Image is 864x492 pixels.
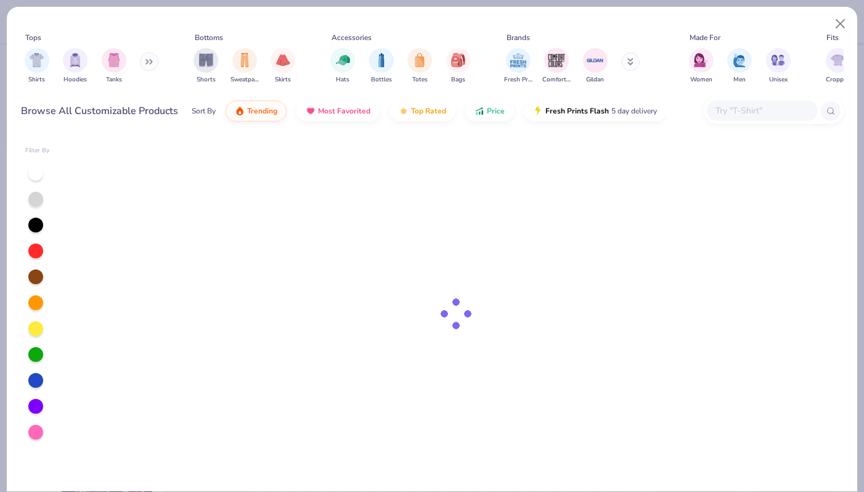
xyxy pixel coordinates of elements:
[524,100,666,121] button: Fresh Prints Flash5 day delivery
[63,48,88,84] button: filter button
[63,48,88,84] div: filter for Hoodies
[542,75,571,84] span: Comfort Colors
[504,48,532,84] div: filter for Fresh Prints
[399,106,409,116] img: TopRated.gif
[30,53,44,67] img: Shirts Image
[276,53,290,67] img: Skirts Image
[330,48,355,84] button: filter button
[68,53,82,67] img: Hoodies Image
[826,48,850,84] div: filter for Cropped
[407,48,432,84] button: filter button
[733,53,746,67] img: Men Image
[226,100,287,121] button: Trending
[509,51,528,70] img: Fresh Prints Image
[446,48,471,84] div: filter for Bags
[714,104,809,118] input: Try "T-Shirt"
[235,106,245,116] img: trending.gif
[689,48,714,84] button: filter button
[194,48,218,84] button: filter button
[542,48,571,84] button: filter button
[465,100,514,121] button: Price
[611,104,657,118] span: 5 day delivery
[375,53,388,67] img: Bottles Image
[542,48,571,84] div: filter for Comfort Colors
[487,106,505,116] span: Price
[831,53,845,67] img: Cropped Image
[25,48,49,84] div: filter for Shirts
[28,75,45,84] span: Shirts
[504,75,532,84] span: Fresh Prints
[271,48,295,84] button: filter button
[275,75,291,84] span: Skirts
[369,48,394,84] div: filter for Bottles
[296,100,380,121] button: Most Favorited
[102,48,126,84] div: filter for Tanks
[318,106,370,116] span: Most Favorited
[826,32,839,43] div: Fits
[694,53,708,67] img: Women Image
[336,75,349,84] span: Hats
[197,75,216,84] span: Shorts
[238,53,251,67] img: Sweatpants Image
[25,48,49,84] button: filter button
[371,75,392,84] span: Bottles
[21,104,178,118] div: Browse All Customizable Products
[533,106,543,116] img: flash.gif
[389,100,455,121] button: Top Rated
[545,106,609,116] span: Fresh Prints Flash
[330,48,355,84] div: filter for Hats
[102,48,126,84] button: filter button
[586,51,605,70] img: Gildan Image
[411,106,446,116] span: Top Rated
[106,75,122,84] span: Tanks
[586,75,604,84] span: Gildan
[413,53,426,67] img: Totes Image
[689,48,714,84] div: filter for Women
[733,75,746,84] span: Men
[829,12,852,36] button: Close
[583,48,608,84] div: filter for Gildan
[451,53,465,67] img: Bags Image
[247,106,277,116] span: Trending
[583,48,608,84] button: filter button
[771,53,785,67] img: Unisex Image
[451,75,465,84] span: Bags
[230,75,259,84] span: Sweatpants
[25,32,41,43] div: Tops
[192,105,216,117] div: Sort By
[63,75,87,84] span: Hoodies
[766,48,791,84] button: filter button
[826,48,850,84] button: filter button
[407,48,432,84] div: filter for Totes
[446,48,471,84] button: filter button
[199,53,213,67] img: Shorts Image
[230,48,259,84] button: filter button
[690,32,720,43] div: Made For
[107,53,121,67] img: Tanks Image
[769,75,788,84] span: Unisex
[766,48,791,84] div: filter for Unisex
[690,75,712,84] span: Women
[271,48,295,84] div: filter for Skirts
[336,53,350,67] img: Hats Image
[25,146,50,155] div: Filter By
[547,51,566,70] img: Comfort Colors Image
[195,32,223,43] div: Bottoms
[826,75,850,84] span: Cropped
[369,48,394,84] button: filter button
[504,48,532,84] button: filter button
[230,48,259,84] div: filter for Sweatpants
[194,48,218,84] div: filter for Shorts
[727,48,752,84] div: filter for Men
[412,75,428,84] span: Totes
[306,106,316,116] img: most_fav.gif
[332,32,372,43] div: Accessories
[727,48,752,84] button: filter button
[507,32,530,43] div: Brands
